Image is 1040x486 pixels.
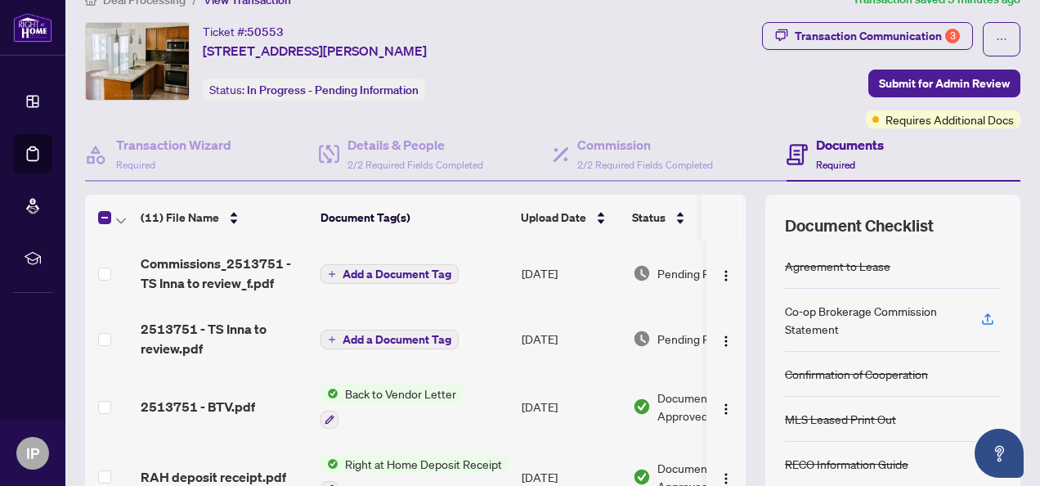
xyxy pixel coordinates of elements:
button: Add a Document Tag [321,330,459,349]
img: Status Icon [321,455,338,473]
span: Status [632,209,666,227]
div: RECO Information Guide [785,455,908,473]
span: Required [116,159,155,171]
img: Status Icon [321,385,338,403]
span: 2/2 Required Fields Completed [577,159,713,171]
h4: Commission [577,135,713,155]
div: Confirmation of Cooperation [785,365,928,383]
span: 2513751 - BTV.pdf [141,397,255,416]
img: Logo [719,269,733,282]
button: Submit for Admin Review [868,70,1020,97]
div: Agreement to Lease [785,257,890,275]
span: 2/2 Required Fields Completed [347,159,483,171]
span: Add a Document Tag [343,334,451,345]
img: Logo [719,403,733,416]
span: Commissions_2513751 - TS Inna to review_f.pdf [141,254,307,293]
th: Status [625,195,764,241]
th: (11) File Name [134,195,314,241]
img: Logo [719,335,733,348]
span: [STREET_ADDRESS][PERSON_NAME] [203,41,427,61]
div: MLS Leased Print Out [785,410,896,428]
td: [DATE] [515,371,626,442]
span: Upload Date [521,209,586,227]
span: ellipsis [996,34,1007,45]
button: Add a Document Tag [321,264,459,284]
td: [DATE] [515,306,626,371]
span: 50553 [247,25,284,39]
span: Pending Review [657,330,739,348]
th: Upload Date [514,195,625,241]
span: Document Checklist [785,214,934,237]
span: In Progress - Pending Information [247,83,419,97]
div: Transaction Communication [795,23,960,49]
div: Co-op Brokerage Commission Statement [785,302,962,338]
span: plus [328,335,336,344]
button: Logo [713,326,739,352]
span: Required [816,159,855,171]
span: Document Approved [657,389,759,425]
span: Pending Review [657,264,739,282]
div: Ticket #: [203,22,284,41]
div: 3 [945,29,960,43]
h4: Documents [816,135,884,155]
button: Add a Document Tag [321,329,459,350]
button: Logo [713,394,739,420]
button: Open asap [975,429,1024,478]
img: Document Status [633,330,651,348]
td: [DATE] [515,241,626,306]
span: (11) File Name [141,209,219,227]
button: Status IconBack to Vendor Letter [321,385,463,429]
span: Back to Vendor Letter [338,385,463,403]
span: Submit for Admin Review [879,70,1010,97]
img: Document Status [633,468,651,486]
span: 2513751 - TS Inna to review.pdf [141,319,307,358]
button: Transaction Communication3 [762,22,973,50]
h4: Details & People [347,135,483,155]
img: Logo [719,472,733,485]
span: Requires Additional Docs [885,110,1014,128]
h4: Transaction Wizard [116,135,231,155]
button: Logo [713,260,739,286]
img: logo [13,12,52,43]
button: Add a Document Tag [321,263,459,285]
img: Document Status [633,264,651,282]
span: Right at Home Deposit Receipt [338,455,509,473]
th: Document Tag(s) [314,195,514,241]
span: Add a Document Tag [343,268,451,280]
div: Status: [203,79,425,101]
img: Document Status [633,398,651,416]
span: IP [26,442,39,465]
span: plus [328,270,336,278]
img: IMG-C12353735_1.jpg [86,23,189,100]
